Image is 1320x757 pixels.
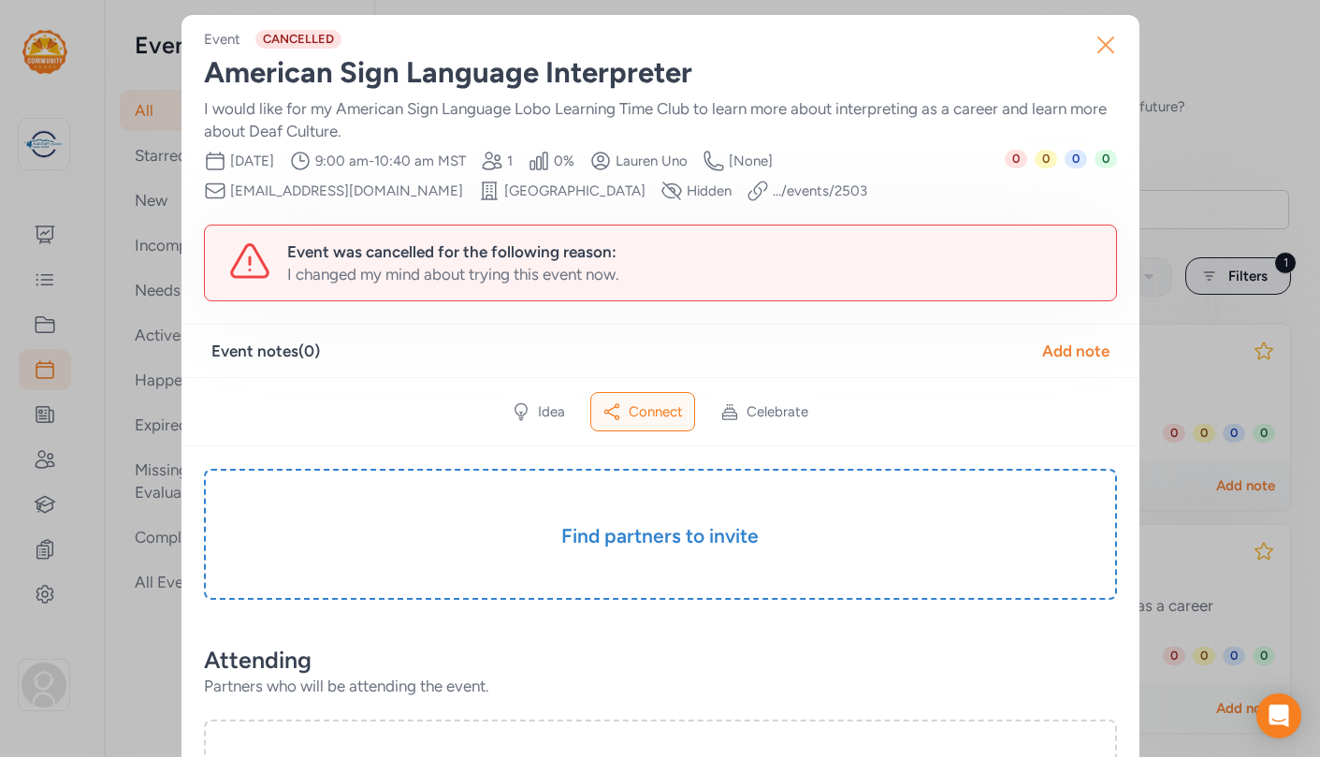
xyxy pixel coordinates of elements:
[251,523,1070,549] h3: Find partners to invite
[255,30,341,49] span: CANCELLED
[1065,150,1087,168] span: 0
[204,56,1117,90] div: American Sign Language Interpreter
[204,645,1117,675] div: Attending
[1042,340,1110,362] div: Add note
[747,402,808,421] span: Celebrate
[773,182,867,200] a: .../events/2503
[538,402,565,421] span: Idea
[204,675,1117,697] div: Partners who will be attending the event.
[315,152,466,170] span: 9:00 am - 10:40 am MST
[204,97,1117,142] div: I would like for my American Sign Language Lobo Learning Time Club to learn more about interpreti...
[616,152,688,170] span: Lauren Uno
[1035,150,1057,168] span: 0
[230,182,463,200] span: [EMAIL_ADDRESS][DOMAIN_NAME]
[1256,693,1301,738] div: Open Intercom Messenger
[504,182,645,200] span: [GEOGRAPHIC_DATA]
[287,240,1094,263] div: Event was cancelled for the following reason:
[204,30,240,49] div: Event
[629,402,683,421] span: Connect
[211,340,320,362] div: Event notes ( 0 )
[554,152,574,170] span: 0 %
[1005,150,1027,168] span: 0
[507,152,513,170] span: 1
[287,263,1094,285] div: I changed my mind about trying this event now.
[1095,150,1117,168] span: 0
[230,152,274,170] span: [DATE]
[687,182,732,200] span: Hidden
[729,152,773,170] span: [None]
